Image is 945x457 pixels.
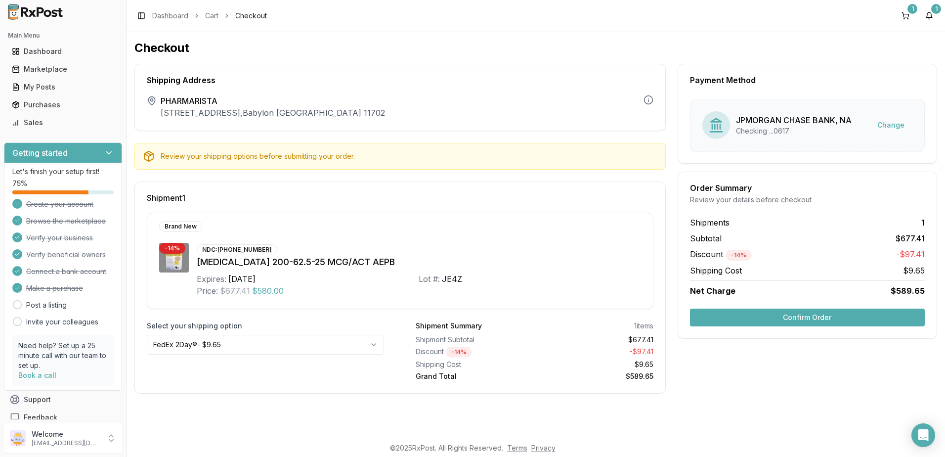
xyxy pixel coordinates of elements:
div: $589.65 [538,371,653,381]
span: Feedback [24,412,57,422]
span: Net Charge [690,286,735,296]
p: Need help? Set up a 25 minute call with our team to set up. [18,341,108,370]
div: Brand New [159,221,202,232]
div: Marketplace [12,64,114,74]
div: - $97.41 [538,347,653,358]
button: 1 [921,8,937,24]
a: My Posts [8,78,118,96]
div: Review your shipping options before submitting your order. [161,151,657,161]
span: -$97.41 [896,248,925,261]
div: [DATE] [228,273,256,285]
div: - 14 % [159,243,185,254]
div: My Posts [12,82,114,92]
div: Shipment Subtotal [416,335,530,345]
span: Shipments [690,217,730,228]
div: Price: [197,285,218,297]
span: Shipping Cost [690,265,742,276]
button: Sales [4,115,122,131]
p: [EMAIL_ADDRESS][DOMAIN_NAME] [32,439,100,447]
span: Subtotal [690,232,722,244]
a: Book a call [18,371,56,379]
button: Marketplace [4,61,122,77]
div: NDC: [PHONE_NUMBER] [197,244,277,255]
button: Change [869,116,912,134]
a: Invite your colleagues [26,317,98,327]
div: Lot #: [419,273,440,285]
span: Connect a bank account [26,267,106,276]
button: Support [4,391,122,409]
span: Checkout [235,11,267,21]
button: Confirm Order [690,309,925,326]
img: Trelegy Ellipta 200-62.5-25 MCG/ACT AEPB [159,243,189,273]
span: $589.65 [891,285,925,297]
div: - 14 % [726,250,752,261]
span: Verify beneficial owners [26,250,106,260]
span: Make a purchase [26,283,83,293]
p: [STREET_ADDRESS] , Babylon [GEOGRAPHIC_DATA] 11702 [161,107,385,119]
p: Welcome [32,429,100,439]
label: Select your shipping option [147,321,384,331]
div: Dashboard [12,46,114,56]
div: $677.41 [538,335,653,345]
div: Expires: [197,273,226,285]
img: RxPost Logo [4,4,67,20]
div: [MEDICAL_DATA] 200-62.5-25 MCG/ACT AEPB [197,255,641,269]
div: - 14 % [446,347,472,358]
span: $677.41 [220,285,250,297]
button: Dashboard [4,44,122,59]
span: Create your account [26,199,93,209]
div: Grand Total [416,371,530,381]
a: Privacy [531,444,556,452]
p: Let's finish your setup first! [12,167,114,177]
h1: Checkout [134,40,937,56]
div: Checking ...0617 [736,126,852,136]
button: My Posts [4,79,122,95]
span: Discount [690,249,752,259]
button: Purchases [4,97,122,113]
a: Cart [205,11,218,21]
a: Terms [507,444,527,452]
div: Review your details before checkout [690,195,925,205]
div: JPMORGAN CHASE BANK, NA [736,114,852,126]
div: 1 [931,4,941,14]
nav: breadcrumb [152,11,267,21]
span: Shipment 1 [147,194,185,202]
div: Open Intercom Messenger [911,423,935,447]
button: 1 [898,8,913,24]
div: Order Summary [690,184,925,192]
a: Dashboard [8,43,118,60]
div: $9.65 [538,360,653,369]
h2: Main Menu [8,32,118,40]
a: Purchases [8,96,118,114]
span: $9.65 [903,265,925,276]
div: Sales [12,118,114,128]
span: 75 % [12,179,27,188]
span: PHARMARISTA [161,95,385,107]
div: Discount [416,347,530,358]
a: Post a listing [26,300,67,310]
a: Marketplace [8,60,118,78]
div: 1 [907,4,917,14]
a: Sales [8,114,118,132]
a: Dashboard [152,11,188,21]
div: Shipping Cost [416,360,530,369]
div: Shipping Address [147,76,653,84]
button: Feedback [4,409,122,426]
span: Browse the marketplace [26,216,106,226]
h3: Getting started [12,147,68,159]
div: JE4Z [442,273,462,285]
span: Verify your business [26,233,93,243]
div: Payment Method [690,76,925,84]
img: User avatar [10,430,26,446]
span: $677.41 [896,232,925,244]
span: $580.00 [252,285,284,297]
div: Shipment Summary [416,321,482,331]
span: 1 [921,217,925,228]
div: 1 items [634,321,653,331]
div: Purchases [12,100,114,110]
